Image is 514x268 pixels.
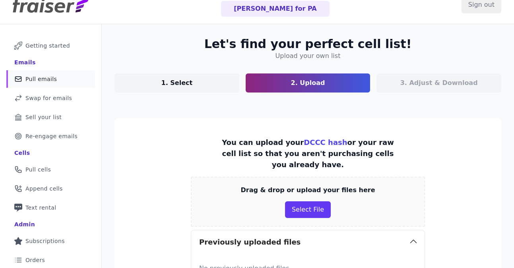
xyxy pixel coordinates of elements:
span: Orders [25,256,45,264]
a: Pull emails [6,70,95,88]
h2: Let's find your perfect cell list! [204,37,412,51]
button: Select File [285,201,331,218]
div: Cells [14,149,30,157]
span: Append cells [25,185,63,193]
a: Re-engage emails [6,127,95,145]
p: [PERSON_NAME] for PA [234,4,316,13]
a: Swap for emails [6,89,95,107]
span: Swap for emails [25,94,72,102]
span: Pull cells [25,166,51,174]
div: Emails [14,58,36,66]
span: Re-engage emails [25,132,78,140]
a: DCCC hash [304,138,347,147]
a: Sell your list [6,108,95,126]
a: Text rental [6,199,95,216]
a: Getting started [6,37,95,54]
p: 1. Select [161,78,193,88]
h3: Previously uploaded files [199,237,301,248]
span: Getting started [25,42,70,50]
a: Pull cells [6,161,95,178]
a: 2. Upload [246,73,370,93]
span: Subscriptions [25,237,65,245]
p: You can upload your or your raw cell list so that you aren't purchasing cells you already have. [220,137,396,170]
a: 1. Select [114,73,239,93]
a: Append cells [6,180,95,197]
span: Sell your list [25,113,62,121]
h4: Upload your own list [275,51,341,61]
div: Admin [14,220,35,228]
span: Text rental [25,204,56,212]
a: Subscriptions [6,232,95,250]
p: Drag & drop or upload your files here [241,185,375,195]
span: Pull emails [25,75,57,83]
p: 3. Adjust & Download [400,78,478,88]
p: 2. Upload [291,78,325,88]
button: Previously uploaded files [191,230,425,254]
